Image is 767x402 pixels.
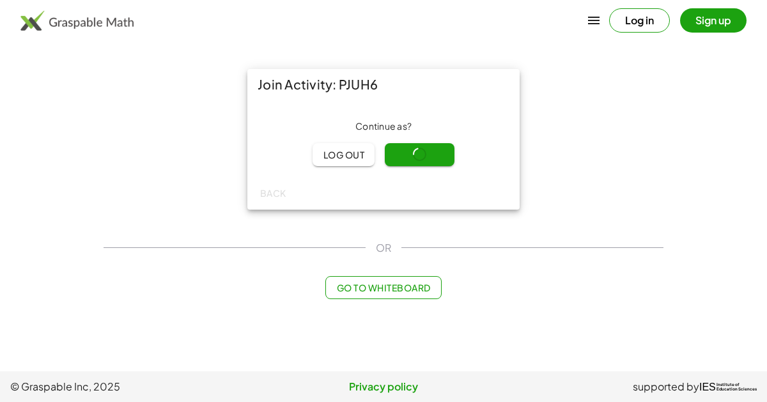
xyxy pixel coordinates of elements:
[680,8,747,33] button: Sign up
[258,120,509,133] div: Continue as ?
[247,69,520,100] div: Join Activity: PJUH6
[609,8,670,33] button: Log in
[10,379,259,394] span: © Graspable Inc, 2025
[323,149,364,160] span: Log out
[699,379,757,394] a: IESInstitute ofEducation Sciences
[259,379,507,394] a: Privacy policy
[376,240,391,256] span: OR
[717,383,757,392] span: Institute of Education Sciences
[313,143,375,166] button: Log out
[633,379,699,394] span: supported by
[325,276,441,299] button: Go to Whiteboard
[699,381,716,393] span: IES
[336,282,430,293] span: Go to Whiteboard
